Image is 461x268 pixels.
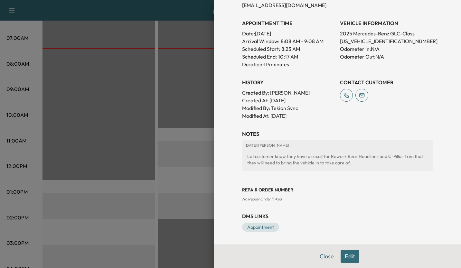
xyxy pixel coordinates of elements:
[242,104,335,112] p: Modified By : Tekion Sync
[242,37,335,45] p: Arrival Window:
[242,130,433,138] h3: NOTES
[242,212,433,220] h3: DMS Links
[245,151,430,169] div: Let customer know they have a recall for Rework Rear Headliner and C-Pillar Trim that they will n...
[242,19,335,27] h3: APPOINTMENT TIME
[340,79,433,86] h3: CONTACT CUSTOMER
[340,19,433,27] h3: VEHICLE INFORMATION
[281,45,300,53] p: 8:23 AM
[281,37,324,45] span: 8:08 AM - 9:08 AM
[242,79,335,86] h3: History
[242,30,335,37] p: Date: [DATE]
[315,250,338,263] button: Close
[340,53,433,60] p: Odometer Out: N/A
[242,197,282,201] span: No Repair Order linked
[242,187,433,193] h3: Repair Order number
[278,53,298,60] p: 10:17 AM
[245,143,430,148] p: [DATE] | [PERSON_NAME]
[242,45,280,53] p: Scheduled Start:
[242,53,277,60] p: Scheduled End:
[242,223,279,232] a: Appointment
[341,250,359,263] button: Edit
[242,1,335,9] p: [EMAIL_ADDRESS][DOMAIN_NAME]
[242,97,335,104] p: Created At : [DATE]
[242,112,335,120] p: Modified At : [DATE]
[340,30,433,37] p: 2025 Mercedes-Benz GLC-Class
[242,89,335,97] p: Created By : [PERSON_NAME]
[242,60,335,68] p: Duration: 114 minutes
[340,37,433,45] p: [US_VEHICLE_IDENTIFICATION_NUMBER]
[340,45,433,53] p: Odometer In: N/A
